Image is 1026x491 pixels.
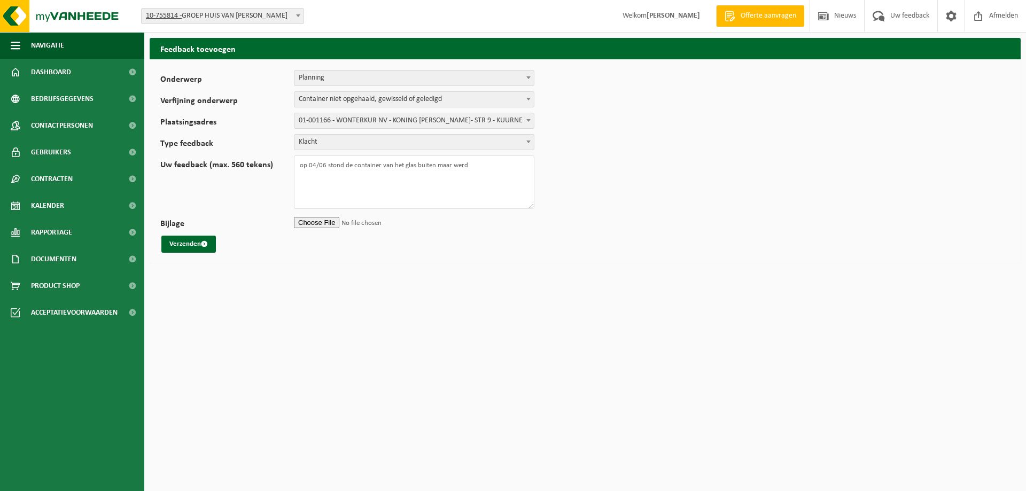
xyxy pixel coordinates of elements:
span: Planning [294,71,534,85]
span: Offerte aanvragen [738,11,799,21]
span: Contracten [31,166,73,192]
tcxspan: Call 10-755814 - via 3CX [146,12,182,20]
span: 01-001166 - WONTERKUR NV - KONING LEOPOLD III- STR 9 - KUURNE [294,113,534,129]
span: Kalender [31,192,64,219]
strong: [PERSON_NAME] [647,12,700,20]
button: Verzenden [161,236,216,253]
span: Contactpersonen [31,112,93,139]
span: Bedrijfsgegevens [31,85,94,112]
label: Onderwerp [160,75,294,86]
span: Acceptatievoorwaarden [31,299,118,326]
span: Planning [294,70,534,86]
span: 10-755814 - GROEP HUIS VAN WONTERGHEM [142,9,304,24]
span: Container niet opgehaald, gewisseld of geledigd [294,92,534,107]
h2: Feedback toevoegen [150,38,1021,59]
span: Klacht [294,134,534,150]
label: Plaatsingsadres [160,118,294,129]
span: Klacht [294,135,534,150]
label: Bijlage [160,220,294,230]
a: Offerte aanvragen [716,5,804,27]
span: Product Shop [31,272,80,299]
span: Rapportage [31,219,72,246]
span: Navigatie [31,32,64,59]
span: Gebruikers [31,139,71,166]
span: Container niet opgehaald, gewisseld of geledigd [294,91,534,107]
span: 10-755814 - GROEP HUIS VAN WONTERGHEM [141,8,304,24]
span: Dashboard [31,59,71,85]
label: Uw feedback (max. 560 tekens) [160,161,294,209]
span: 01-001166 - WONTERKUR NV - KONING LEOPOLD III- STR 9 - KUURNE [294,113,534,128]
label: Verfijning onderwerp [160,97,294,107]
span: Documenten [31,246,76,272]
label: Type feedback [160,139,294,150]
